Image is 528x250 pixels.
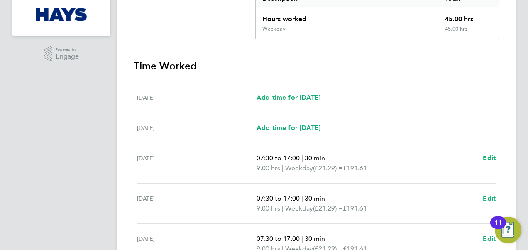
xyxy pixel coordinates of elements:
div: 45.00 hrs [438,26,499,39]
span: Edit [483,154,496,162]
span: 30 min [305,235,325,243]
a: Add time for [DATE] [257,93,320,103]
span: 9.00 hrs [257,164,280,172]
span: Engage [56,53,79,60]
span: Edit [483,194,496,202]
div: 11 [494,223,502,233]
span: Add time for [DATE] [257,93,320,101]
span: Powered by [56,46,79,53]
h3: Time Worked [134,59,499,73]
button: Open Resource Center, 11 new notifications [495,217,521,243]
div: Weekday [262,26,286,32]
div: Hours worked [256,7,438,26]
a: Edit [483,234,496,244]
div: [DATE] [137,194,257,213]
span: Edit [483,235,496,243]
span: (£21.29) = [313,204,343,212]
span: | [282,204,284,212]
span: | [301,194,303,202]
img: hays-logo-retina.png [36,8,88,21]
span: 30 min [305,194,325,202]
div: 45.00 hrs [438,7,499,26]
span: 9.00 hrs [257,204,280,212]
a: Powered byEngage [44,46,79,62]
a: Add time for [DATE] [257,123,320,133]
span: £191.61 [343,204,367,212]
div: [DATE] [137,153,257,173]
span: | [301,235,303,243]
div: [DATE] [137,93,257,103]
span: 07:30 to 17:00 [257,194,300,202]
span: £191.61 [343,164,367,172]
div: [DATE] [137,123,257,133]
a: Edit [483,153,496,163]
span: | [301,154,303,162]
span: 07:30 to 17:00 [257,235,300,243]
span: 30 min [305,154,325,162]
span: (£21.29) = [313,164,343,172]
a: Go to home page [22,8,100,21]
span: Weekday [285,203,313,213]
span: | [282,164,284,172]
a: Edit [483,194,496,203]
span: 07:30 to 17:00 [257,154,300,162]
span: Add time for [DATE] [257,124,320,132]
span: Weekday [285,163,313,173]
